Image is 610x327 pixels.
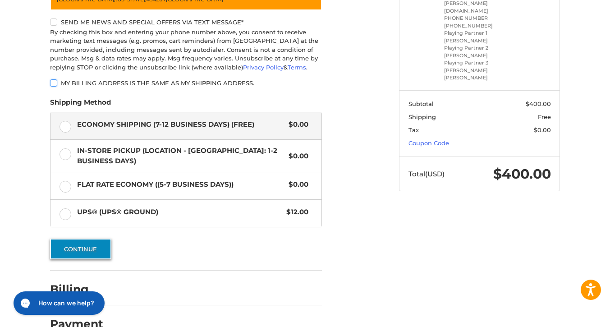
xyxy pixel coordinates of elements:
[77,146,284,166] span: In-Store Pickup (Location - [GEOGRAPHIC_DATA]: 1-2 BUSINESS DAYS)
[50,239,111,259] button: Continue
[50,282,103,296] h2: Billing
[50,28,322,72] div: By checking this box and entering your phone number above, you consent to receive marketing text ...
[77,207,282,217] span: UPS® (UPS® Ground)
[50,97,111,112] legend: Shipping Method
[526,100,551,107] span: $400.00
[444,59,513,82] li: Playing Partner 3 [PERSON_NAME] [PERSON_NAME]
[408,100,434,107] span: Subtotal
[50,79,322,87] label: My billing address is the same as my shipping address.
[77,120,284,130] span: Economy Shipping (7-12 Business Days) (Free)
[408,113,436,120] span: Shipping
[408,139,449,147] a: Coupon Code
[444,44,513,59] li: Playing Partner 2 [PERSON_NAME]
[243,64,284,71] a: Privacy Policy
[408,126,419,134] span: Tax
[288,64,306,71] a: Terms
[77,180,284,190] span: Flat Rate Economy ((5-7 Business Days))
[534,126,551,134] span: $0.00
[284,120,308,130] span: $0.00
[408,170,445,178] span: Total (USD)
[50,18,322,26] label: Send me news and special offers via text message*
[284,180,308,190] span: $0.00
[538,113,551,120] span: Free
[284,151,308,161] span: $0.00
[444,29,513,44] li: Playing Partner 1 [PERSON_NAME]
[282,207,308,217] span: $12.00
[444,14,513,29] li: PHONE NUMBER [PHONE_NUMBER]
[493,166,551,182] span: $400.00
[9,288,107,318] iframe: Gorgias live chat messenger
